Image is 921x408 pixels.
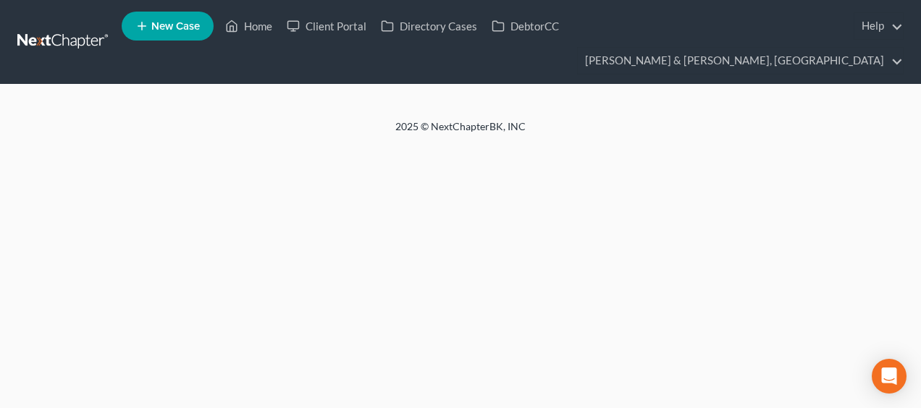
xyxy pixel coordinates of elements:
[854,13,903,39] a: Help
[279,13,374,39] a: Client Portal
[218,13,279,39] a: Home
[578,48,903,74] a: [PERSON_NAME] & [PERSON_NAME], [GEOGRAPHIC_DATA]
[872,359,907,394] div: Open Intercom Messenger
[374,13,484,39] a: Directory Cases
[484,13,566,39] a: DebtorCC
[122,12,214,41] new-legal-case-button: New Case
[48,119,873,145] div: 2025 © NextChapterBK, INC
